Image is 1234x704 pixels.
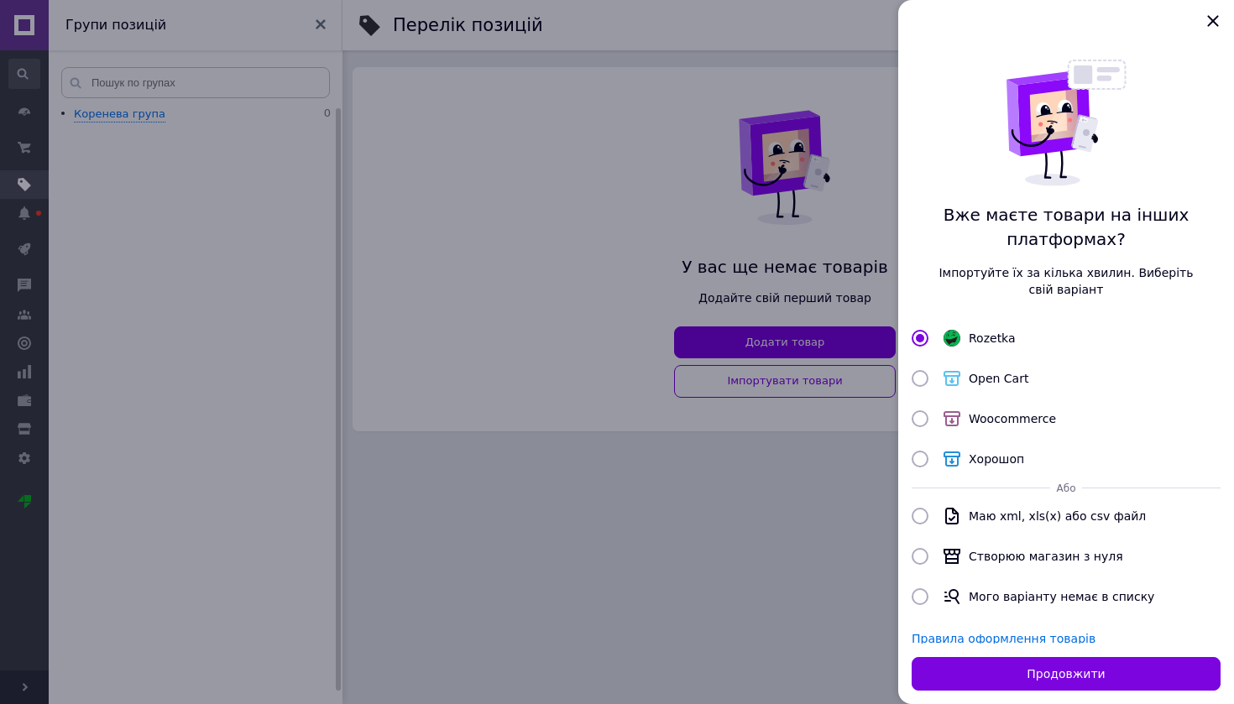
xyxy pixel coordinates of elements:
[939,264,1194,298] span: Імпортуйте їх за кілька хвилин. Виберіть свій варіант
[1199,7,1227,35] button: Закрыть
[969,550,1123,563] span: Створюю магазин з нуля
[912,657,1221,691] button: Продовжити
[969,452,1024,466] span: Хорошоп
[1057,482,1076,494] span: Або
[969,590,1154,603] span: Мого варіанту немає в списку
[969,331,1016,345] span: Rozetka
[969,372,1028,385] span: Open Cart
[969,509,1146,523] span: Маю xml, xls(x) або csv файл
[939,203,1194,251] span: Вже маєте товари на інших платформах?
[969,412,1056,425] span: Woocommerce
[912,632,1095,645] a: Правила оформлення товарів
